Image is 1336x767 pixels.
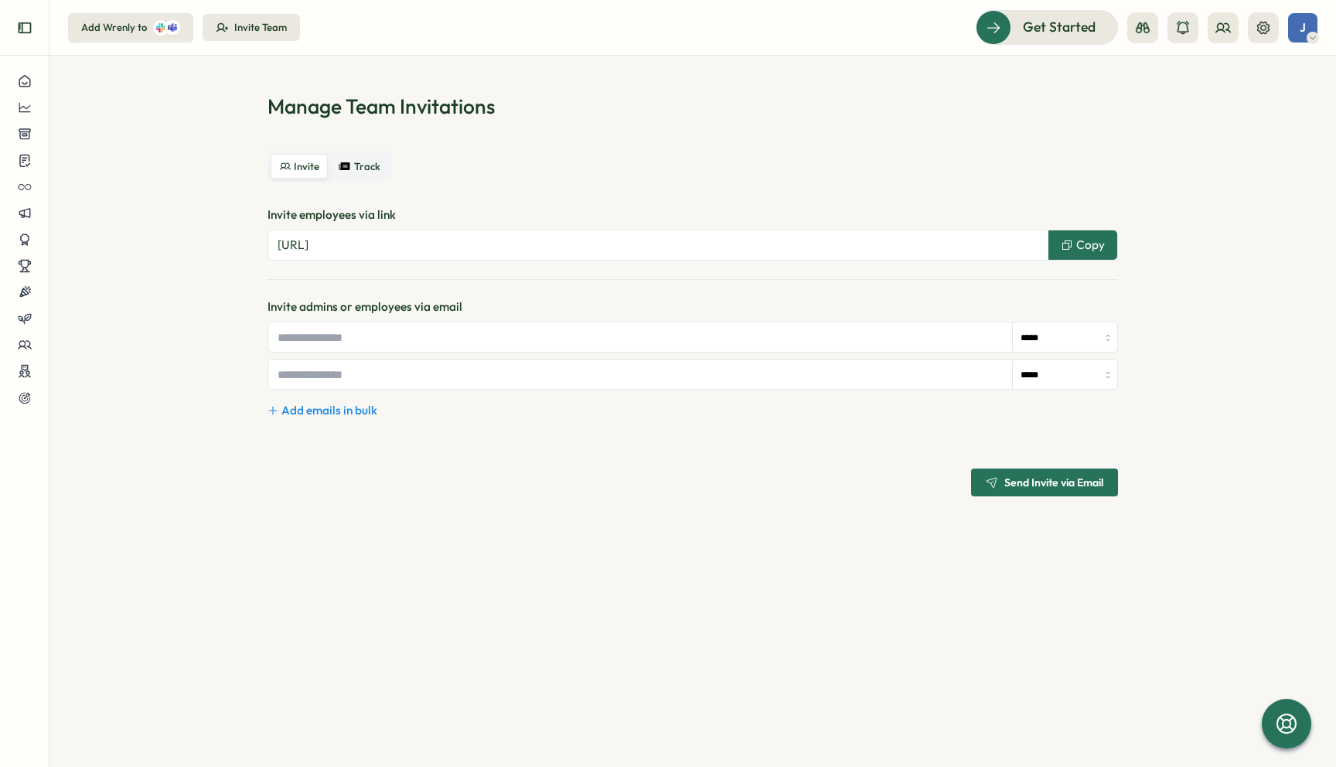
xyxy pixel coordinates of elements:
[268,298,462,315] span: Invite admins or employees via email
[971,469,1118,496] button: Send Invite via Email
[976,10,1118,44] button: Get Started
[1004,477,1103,488] span: Send Invite via Email
[268,93,1118,120] h1: Manage Team Invitations
[268,402,377,419] button: Add emails in bulk
[294,161,319,172] span: Invite
[9,12,40,43] button: Expand sidebar
[81,21,147,35] div: Add Wrenly to
[234,21,287,35] div: Invite Team
[354,161,380,172] span: Track
[268,206,1118,223] p: Invite employees via link
[68,13,193,43] button: Add Wrenly to
[1048,230,1117,260] button: Copy
[331,154,388,179] button: Track
[268,230,1048,260] a: [URL]
[203,14,300,42] button: Invite Team
[1300,21,1306,34] span: J
[271,154,328,179] button: Invite
[1023,17,1096,37] span: Get Started
[1288,13,1317,43] button: J
[281,402,377,419] span: Add emails in bulk
[1076,237,1105,254] span: Copy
